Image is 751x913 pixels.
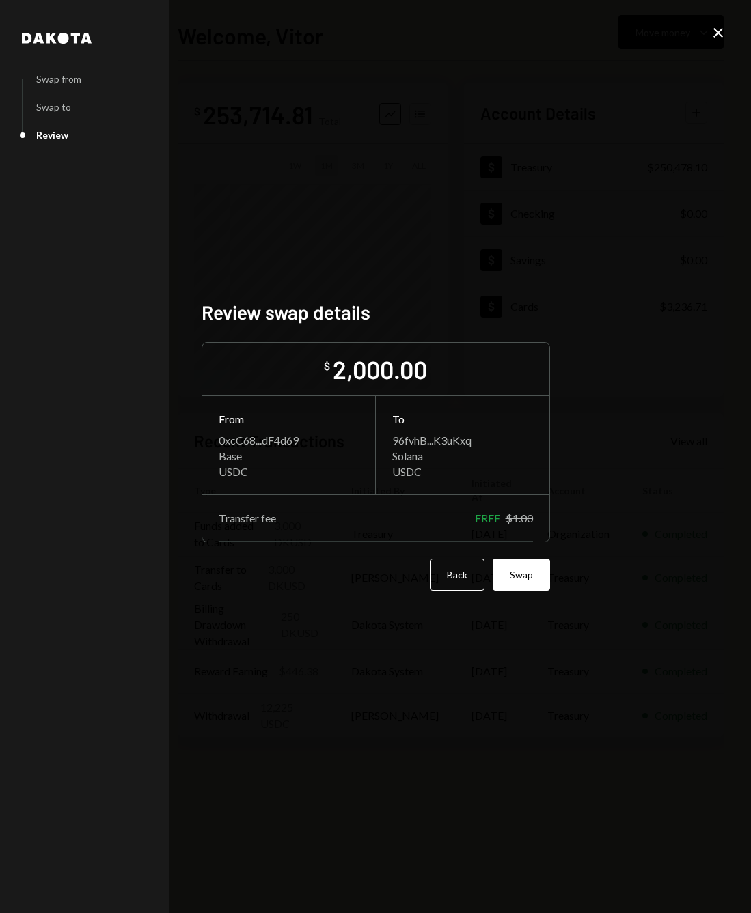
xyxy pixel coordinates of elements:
h2: Review swap details [202,299,550,326]
div: USDC [219,465,359,478]
button: Back [430,559,484,591]
div: USDC [392,465,533,478]
div: 2,000.00 [333,354,427,384]
button: Swap [493,559,550,591]
div: Base [219,449,359,462]
div: Transfer fee [219,511,276,524]
div: 96fvhB...K3uKxq [392,434,533,447]
div: 0xcC68...dF4d69 [219,434,359,447]
div: Swap to [36,101,71,113]
div: Solana [392,449,533,462]
div: $ [324,359,330,373]
div: From [219,412,359,425]
div: Review [36,129,68,141]
div: $1.00 [506,511,533,524]
div: To [392,412,533,425]
div: Swap from [36,73,81,85]
div: FREE [475,511,500,524]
